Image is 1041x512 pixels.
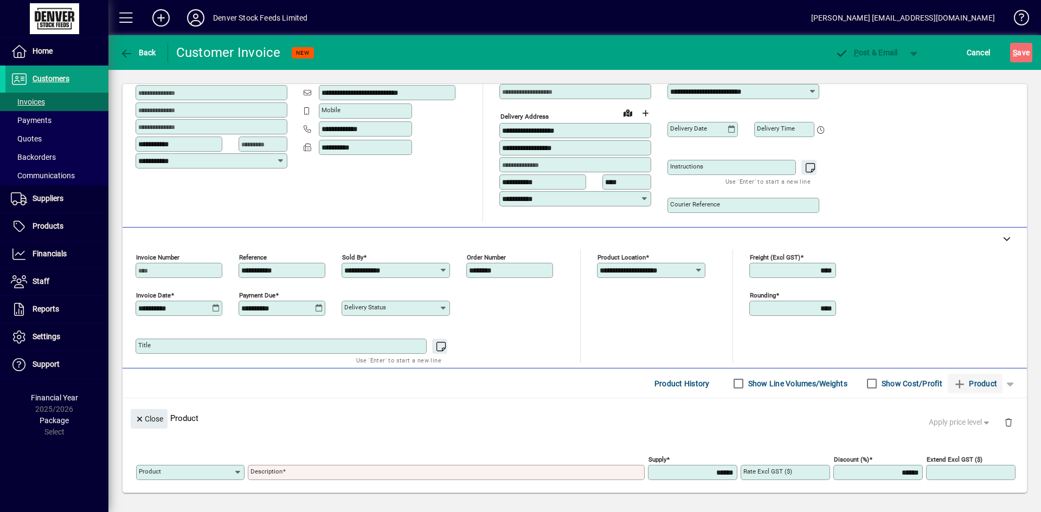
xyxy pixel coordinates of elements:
[108,43,168,62] app-page-header-button: Back
[995,417,1021,427] app-page-header-button: Delete
[597,254,646,261] mat-label: Product location
[725,175,811,187] mat-hint: Use 'Enter' to start a new line
[131,409,168,429] button: Close
[356,354,441,366] mat-hint: Use 'Enter' to start a new line
[31,393,78,402] span: Financial Year
[750,254,800,261] mat-label: Freight (excl GST)
[33,222,63,230] span: Products
[33,249,67,258] span: Financials
[879,378,942,389] label: Show Cost/Profit
[757,125,795,132] mat-label: Delivery time
[342,254,363,261] mat-label: Sold by
[11,171,75,180] span: Communications
[5,296,108,323] a: Reports
[139,468,161,475] mat-label: Product
[136,291,171,299] mat-label: Invoice date
[5,323,108,351] a: Settings
[135,410,163,428] span: Close
[1010,43,1032,62] button: Save
[33,47,53,55] span: Home
[239,291,275,299] mat-label: Payment due
[654,375,710,392] span: Product History
[670,163,703,170] mat-label: Instructions
[250,468,282,475] mat-label: Description
[33,74,69,83] span: Customers
[11,134,42,143] span: Quotes
[136,254,179,261] mat-label: Invoice number
[123,398,1027,438] div: Product
[995,409,1021,435] button: Delete
[1006,2,1027,37] a: Knowledge Base
[5,351,108,378] a: Support
[144,8,178,28] button: Add
[670,125,707,132] mat-label: Delivery date
[344,303,386,311] mat-label: Delivery status
[1013,48,1017,57] span: S
[33,194,63,203] span: Suppliers
[619,104,637,121] a: View on map
[5,268,108,295] a: Staff
[176,44,281,61] div: Customer Invoice
[5,241,108,268] a: Financials
[811,9,995,27] div: [PERSON_NAME] [EMAIL_ADDRESS][DOMAIN_NAME]
[178,8,213,28] button: Profile
[743,468,792,475] mat-label: Rate excl GST ($)
[924,413,996,432] button: Apply price level
[637,105,654,122] button: Choose address
[322,106,340,114] mat-label: Mobile
[1013,44,1030,61] span: ave
[33,277,49,286] span: Staff
[5,38,108,65] a: Home
[296,49,310,56] span: NEW
[11,98,45,106] span: Invoices
[5,213,108,240] a: Products
[670,200,720,208] mat-label: Courier Reference
[750,291,776,299] mat-label: Rounding
[33,304,59,313] span: Reports
[5,93,108,111] a: Invoices
[5,111,108,129] a: Payments
[5,148,108,166] a: Backorders
[273,67,290,84] button: Copy to Delivery address
[746,378,847,389] label: Show Line Volumes/Weights
[40,416,69,425] span: Package
[5,185,108,212] a: Suppliers
[11,116,52,125] span: Payments
[830,43,903,62] button: Post & Email
[835,48,898,57] span: ost & Email
[120,48,156,57] span: Back
[33,332,60,341] span: Settings
[650,374,714,393] button: Product History
[5,166,108,185] a: Communications
[854,48,859,57] span: P
[213,9,308,27] div: Denver Stock Feeds Limited
[11,153,56,161] span: Backorders
[834,456,869,463] mat-label: Discount (%)
[33,360,60,368] span: Support
[964,43,993,62] button: Cancel
[648,456,666,463] mat-label: Supply
[929,417,992,428] span: Apply price level
[128,413,170,423] app-page-header-button: Close
[467,254,506,261] mat-label: Order number
[138,341,151,349] mat-label: Title
[117,43,159,62] button: Back
[5,129,108,148] a: Quotes
[239,254,267,261] mat-label: Reference
[927,456,982,463] mat-label: Extend excl GST ($)
[967,44,991,61] span: Cancel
